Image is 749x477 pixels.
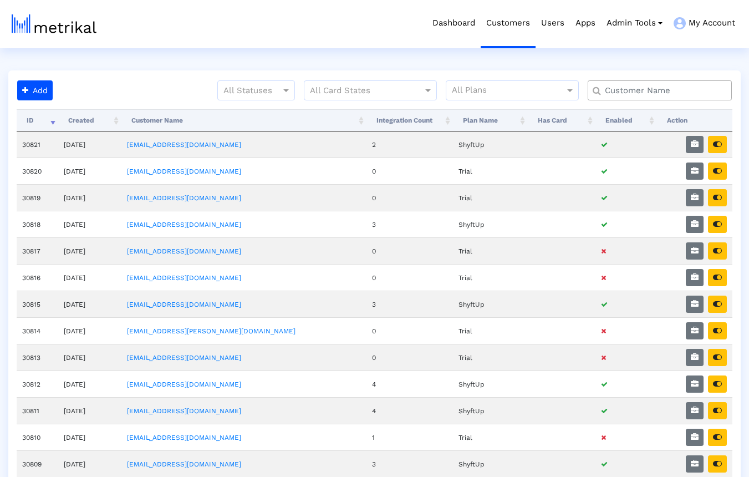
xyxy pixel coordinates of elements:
[310,84,411,98] input: All Card States
[366,211,453,237] td: 3
[127,354,241,362] a: [EMAIL_ADDRESS][DOMAIN_NAME]
[127,141,241,149] a: [EMAIL_ADDRESS][DOMAIN_NAME]
[595,109,657,131] th: Enabled: activate to sort column ascending
[17,131,58,158] td: 30821
[58,131,121,158] td: [DATE]
[58,450,121,477] td: [DATE]
[453,371,528,397] td: ShyftUp
[58,344,121,371] td: [DATE]
[453,184,528,211] td: Trial
[17,371,58,397] td: 30812
[453,291,528,317] td: ShyftUp
[17,211,58,237] td: 30818
[366,264,453,291] td: 0
[17,109,58,131] th: ID: activate to sort column ascending
[127,380,241,388] a: [EMAIL_ADDRESS][DOMAIN_NAME]
[17,317,58,344] td: 30814
[127,194,241,202] a: [EMAIL_ADDRESS][DOMAIN_NAME]
[58,371,121,397] td: [DATE]
[366,371,453,397] td: 4
[17,397,58,424] td: 30811
[452,84,567,98] input: All Plans
[528,109,595,131] th: Has Card: activate to sort column ascending
[453,131,528,158] td: ShyftUp
[127,221,241,229] a: [EMAIL_ADDRESS][DOMAIN_NAME]
[58,291,121,317] td: [DATE]
[453,424,528,450] td: Trial
[17,291,58,317] td: 30815
[17,158,58,184] td: 30820
[366,424,453,450] td: 1
[366,158,453,184] td: 0
[127,168,241,175] a: [EMAIL_ADDRESS][DOMAIN_NAME]
[366,397,453,424] td: 4
[127,460,241,468] a: [EMAIL_ADDRESS][DOMAIN_NAME]
[366,317,453,344] td: 0
[674,17,686,29] img: my-account-menu-icon.png
[127,247,241,255] a: [EMAIL_ADDRESS][DOMAIN_NAME]
[121,109,367,131] th: Customer Name: activate to sort column ascending
[453,158,528,184] td: Trial
[453,237,528,264] td: Trial
[366,131,453,158] td: 2
[366,344,453,371] td: 0
[17,237,58,264] td: 30817
[366,109,453,131] th: Integration Count: activate to sort column ascending
[453,109,528,131] th: Plan Name: activate to sort column ascending
[453,397,528,424] td: ShyftUp
[58,317,121,344] td: [DATE]
[366,450,453,477] td: 3
[453,450,528,477] td: ShyftUp
[12,14,96,33] img: metrical-logo-light.png
[58,109,121,131] th: Created: activate to sort column ascending
[127,301,241,308] a: [EMAIL_ADDRESS][DOMAIN_NAME]
[127,407,241,415] a: [EMAIL_ADDRESS][DOMAIN_NAME]
[657,109,732,131] th: Action
[366,291,453,317] td: 3
[453,211,528,237] td: ShyftUp
[17,184,58,211] td: 30819
[58,211,121,237] td: [DATE]
[58,397,121,424] td: [DATE]
[453,317,528,344] td: Trial
[453,264,528,291] td: Trial
[17,264,58,291] td: 30816
[127,327,295,335] a: [EMAIL_ADDRESS][PERSON_NAME][DOMAIN_NAME]
[366,237,453,264] td: 0
[453,344,528,371] td: Trial
[127,274,241,282] a: [EMAIL_ADDRESS][DOMAIN_NAME]
[17,424,58,450] td: 30810
[127,434,241,442] a: [EMAIL_ADDRESS][DOMAIN_NAME]
[58,158,121,184] td: [DATE]
[58,424,121,450] td: [DATE]
[17,80,53,100] button: Add
[17,344,58,371] td: 30813
[58,264,121,291] td: [DATE]
[58,237,121,264] td: [DATE]
[366,184,453,211] td: 0
[17,450,58,477] td: 30809
[597,85,727,97] input: Customer Name
[58,184,121,211] td: [DATE]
